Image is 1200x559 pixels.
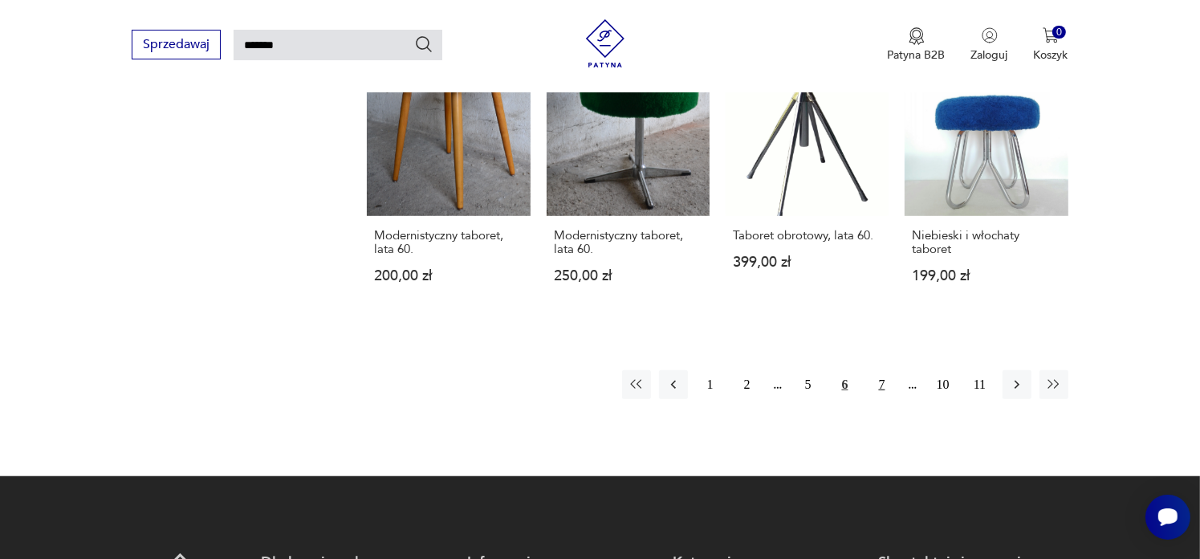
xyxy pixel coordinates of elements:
[868,370,897,399] button: 7
[733,229,881,243] h3: Taboret obrotowy, lata 60.
[414,35,433,54] button: Szukaj
[547,53,710,314] a: Produkt wyprzedanyModernistyczny taboret, lata 60.Modernistyczny taboret, lata 60.250,00 zł
[966,370,995,399] button: 11
[726,53,889,314] a: Produkt wyprzedanyTaboret obrotowy, lata 60.Taboret obrotowy, lata 60.399,00 zł
[581,19,629,67] img: Patyna - sklep z meblami i dekoracjami vintage
[1043,27,1059,43] img: Ikona koszyka
[1052,26,1066,39] div: 0
[971,27,1008,63] button: Zaloguj
[1145,495,1190,540] iframe: Smartsupp widget button
[374,229,523,256] h3: Modernistyczny taboret, lata 60.
[888,27,946,63] button: Patyna B2B
[132,30,221,59] button: Sprzedawaj
[888,47,946,63] p: Patyna B2B
[1034,27,1068,63] button: 0Koszyk
[554,269,702,283] p: 250,00 zł
[132,40,221,51] a: Sprzedawaj
[733,255,881,269] p: 399,00 zł
[794,370,823,399] button: 5
[696,370,725,399] button: 1
[982,27,998,43] img: Ikonka użytkownika
[912,269,1060,283] p: 199,00 zł
[971,47,1008,63] p: Zaloguj
[831,370,860,399] button: 6
[367,53,530,314] a: Produkt wyprzedanyModernistyczny taboret, lata 60.Modernistyczny taboret, lata 60.200,00 zł
[888,27,946,63] a: Ikona medaluPatyna B2B
[912,229,1060,256] h3: Niebieski i włochaty taboret
[905,53,1068,314] a: Produkt wyprzedanyNiebieski i włochaty taboretNiebieski i włochaty taboret199,00 zł
[374,269,523,283] p: 200,00 zł
[929,370,958,399] button: 10
[733,370,762,399] button: 2
[554,229,702,256] h3: Modernistyczny taboret, lata 60.
[909,27,925,45] img: Ikona medalu
[1034,47,1068,63] p: Koszyk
